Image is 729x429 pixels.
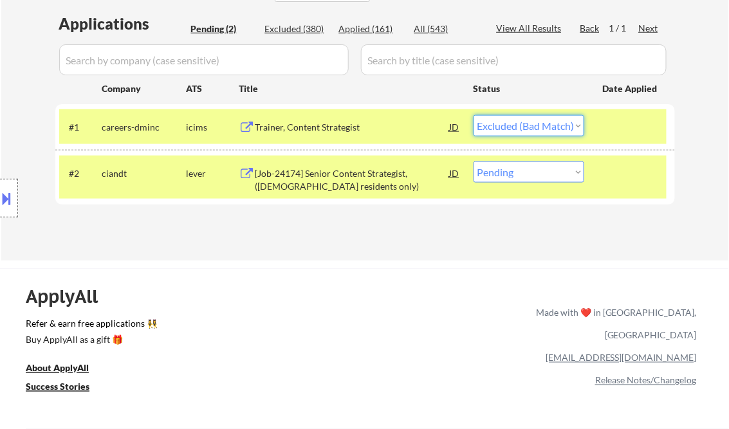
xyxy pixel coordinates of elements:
div: Trainer, Content Strategist [255,121,450,134]
div: View All Results [497,22,566,35]
div: Pending (2) [191,23,255,35]
div: Date Applied [603,82,660,95]
div: Made with ❤️ in [GEOGRAPHIC_DATA], [GEOGRAPHIC_DATA] [531,302,697,347]
div: Excluded (380) [265,23,329,35]
a: [EMAIL_ADDRESS][DOMAIN_NAME] [546,352,697,363]
a: Refer & earn free applications 👯‍♀️ [26,320,267,333]
div: JD [448,161,461,185]
div: Applications [59,16,187,32]
div: Status [474,77,584,100]
div: Next [639,22,660,35]
div: [Job-24174] Senior Content Strategist, ([DEMOGRAPHIC_DATA] residents only) [255,167,450,192]
div: JD [448,115,461,138]
input: Search by title (case sensitive) [361,44,667,75]
u: About ApplyAll [26,363,89,374]
a: Buy ApplyAll as a gift 🎁 [26,333,154,349]
input: Search by company (case sensitive) [59,44,349,75]
div: Title [239,82,461,95]
div: Applied (161) [339,23,403,35]
a: Success Stories [26,380,107,396]
div: Back [580,22,601,35]
div: All (543) [414,23,479,35]
a: Release Notes/Changelog [595,375,697,386]
a: About ApplyAll [26,361,107,378]
div: Buy ApplyAll as a gift 🎁 [26,336,154,345]
div: 1 / 1 [609,22,639,35]
u: Success Stories [26,381,89,392]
